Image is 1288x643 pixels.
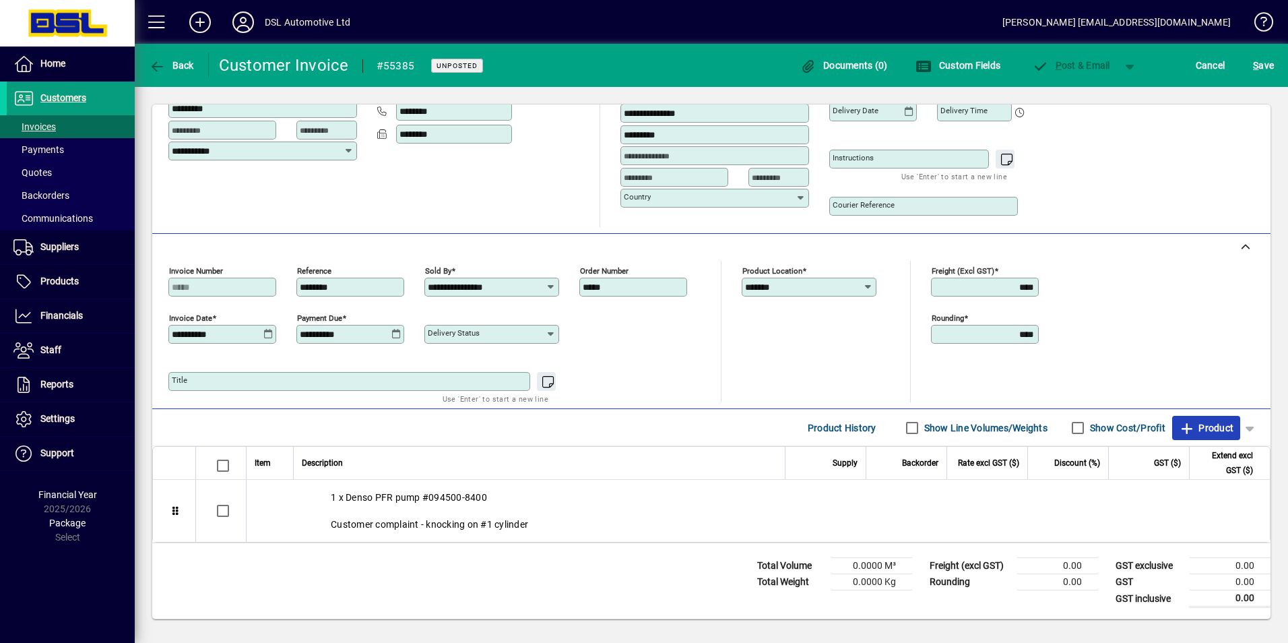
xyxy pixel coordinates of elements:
td: GST exclusive [1109,558,1190,574]
mat-label: Product location [742,266,802,276]
span: Staff [40,344,61,355]
td: 0.00 [1190,558,1270,574]
span: Suppliers [40,241,79,252]
span: Custom Fields [915,60,1000,71]
a: Home [7,47,135,81]
mat-label: Reference [297,266,331,276]
span: Supply [833,456,858,470]
span: S [1253,60,1258,71]
td: Total Weight [750,574,831,590]
mat-label: Delivery status [428,328,480,338]
div: DSL Automotive Ltd [265,11,350,33]
button: Documents (0) [797,53,891,78]
td: 0.00 [1190,574,1270,590]
mat-label: Country [624,192,651,202]
td: 0.0000 M³ [831,558,912,574]
span: Rate excl GST ($) [958,456,1019,470]
span: Back [149,60,194,71]
label: Show Cost/Profit [1087,421,1165,435]
span: Product History [808,417,876,439]
div: #55385 [377,55,415,77]
span: P [1056,60,1062,71]
span: Settings [40,413,75,424]
span: Package [49,518,86,528]
mat-label: Payment due [297,313,342,323]
span: GST ($) [1154,456,1181,470]
mat-label: Title [172,375,187,385]
span: Financial Year [38,489,97,500]
a: Payments [7,138,135,161]
button: Add [179,10,222,34]
a: Backorders [7,184,135,207]
span: Home [40,58,65,69]
button: Post & Email [1025,53,1117,78]
mat-label: Courier Reference [833,200,895,210]
mat-label: Invoice number [169,266,223,276]
span: Backorders [13,190,69,201]
mat-hint: Use 'Enter' to start a new line [901,169,1007,184]
span: Quotes [13,167,52,178]
td: 0.00 [1017,558,1098,574]
span: Cancel [1196,55,1225,76]
span: ost & Email [1032,60,1110,71]
app-page-header-button: Back [135,53,209,78]
div: Customer Invoice [219,55,349,76]
div: [PERSON_NAME] [EMAIL_ADDRESS][DOMAIN_NAME] [1002,11,1231,33]
td: Freight (excl GST) [923,558,1017,574]
span: Documents (0) [800,60,888,71]
a: Invoices [7,115,135,138]
a: Staff [7,334,135,367]
a: Products [7,265,135,299]
span: Financials [40,310,83,321]
span: Extend excl GST ($) [1198,448,1253,478]
td: Total Volume [750,558,831,574]
mat-label: Delivery date [833,106,878,115]
span: Discount (%) [1054,456,1100,470]
a: Quotes [7,161,135,184]
span: Item [255,456,271,470]
td: GST [1109,574,1190,590]
span: Unposted [437,61,478,70]
mat-label: Invoice date [169,313,212,323]
a: Support [7,437,135,470]
a: Reports [7,368,135,402]
mat-label: Delivery time [940,106,988,115]
span: Backorder [902,456,938,470]
span: Reports [40,379,73,390]
a: Communications [7,207,135,230]
button: Profile [222,10,265,34]
td: 0.00 [1190,590,1270,607]
button: Custom Fields [912,53,1004,78]
span: Communications [13,213,93,224]
td: 0.00 [1017,574,1098,590]
a: Knowledge Base [1244,3,1271,47]
a: Settings [7,402,135,436]
button: Product History [802,416,882,440]
a: Financials [7,299,135,333]
mat-label: Freight (excl GST) [932,266,994,276]
span: Products [40,276,79,286]
button: Product [1172,416,1240,440]
span: ave [1253,55,1274,76]
span: Invoices [13,121,56,132]
mat-label: Sold by [425,266,451,276]
mat-label: Order number [580,266,629,276]
button: Save [1250,53,1277,78]
label: Show Line Volumes/Weights [922,421,1048,435]
mat-label: Instructions [833,153,874,162]
td: GST inclusive [1109,590,1190,607]
button: Cancel [1192,53,1229,78]
span: Support [40,448,74,458]
span: Payments [13,144,64,155]
mat-hint: Use 'Enter' to start a new line [443,391,548,406]
td: 0.0000 Kg [831,574,912,590]
button: Back [146,53,197,78]
td: Rounding [923,574,1017,590]
mat-label: Rounding [932,313,964,323]
span: Customers [40,92,86,103]
a: Suppliers [7,231,135,264]
span: Product [1179,417,1233,439]
div: 1 x Denso PFR pump #094500-8400 Customer complaint - knocking on #1 cylinder [247,480,1270,542]
span: Description [302,456,343,470]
